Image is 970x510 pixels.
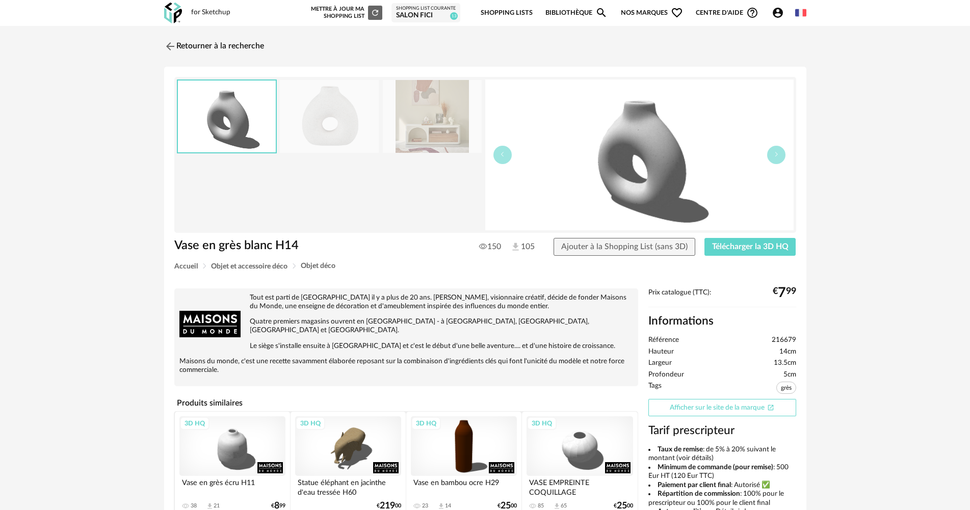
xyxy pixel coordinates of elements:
[396,6,456,20] a: Shopping List courante Salon FICI 13
[795,7,806,18] img: fr
[296,417,325,430] div: 3D HQ
[179,476,285,496] div: Vase en grès écru H11
[648,490,796,507] li: : 100% pour le prescripteur ou 100% pour le client final
[648,463,796,481] li: : 500 Eur HT (120 Eur TTC)
[179,342,633,351] p: Le siège s'installe ensuite à [GEOGRAPHIC_DATA] et c'est le début d'une belle aventure.... et d'u...
[696,7,758,19] span: Centre d'aideHelp Circle Outline icon
[783,370,796,380] span: 5cm
[396,11,456,20] div: Salon FICI
[648,423,796,438] h3: Tarif prescripteur
[214,502,220,509] div: 21
[445,502,451,509] div: 14
[776,382,796,394] span: grès
[746,7,758,19] span: Help Circle Outline icon
[648,359,672,368] span: Largeur
[211,263,287,270] span: Objet et accessoire déco
[485,79,794,230] img: thumbnail.png
[553,502,561,510] span: Download icon
[561,243,688,251] span: Ajouter à la Shopping List (sans 3D)
[712,243,789,251] span: Télécharger la 3D HQ
[309,6,382,20] div: Mettre à jour ma Shopping List
[704,238,796,256] button: Télécharger la 3D HQ
[595,7,608,19] span: Magnify icon
[481,1,533,25] a: Shopping Lists
[179,293,633,311] p: Tout est parti de [GEOGRAPHIC_DATA] il y a plus de 20 ans. [PERSON_NAME], visionnaire créatif, dé...
[774,359,796,368] span: 13.5cm
[180,417,209,430] div: 3D HQ
[191,8,230,17] div: for Sketchup
[767,404,774,411] span: Open In New icon
[772,7,784,19] span: Account Circle icon
[554,238,695,256] button: Ajouter à la Shopping List (sans 3D)
[437,502,445,510] span: Download icon
[450,12,458,20] span: 13
[621,1,683,25] span: Nos marques
[648,370,684,380] span: Profondeur
[772,336,796,345] span: 216679
[383,80,482,153] img: vase-en-gres-blanc-h14-1000-14-35-216679_9.jpg
[648,288,796,307] div: Prix catalogue (TTC):
[164,40,176,52] img: svg+xml;base64,PHN2ZyB3aWR0aD0iMjQiIGhlaWdodD0iMjQiIHZpZXdCb3g9IjAgMCAyNCAyNCIgZmlsbD0ibm9uZSIgeG...
[527,417,557,430] div: 3D HQ
[648,314,796,329] h2: Informations
[174,238,428,254] h1: Vase en grès blanc H14
[648,445,796,463] li: : de 5% à 20% suivant le montant (voir détails)
[271,502,285,509] div: € 99
[527,476,633,496] div: VASE EMPREINTE COQUILLAGE
[648,399,796,417] a: Afficher sur le site de la marqueOpen In New icon
[191,502,197,509] div: 38
[422,502,428,509] div: 23
[179,317,633,335] p: Quatre premiers magasins ouvrent en [GEOGRAPHIC_DATA] - à [GEOGRAPHIC_DATA], [GEOGRAPHIC_DATA], [...
[658,464,773,471] b: Minimum de commande (pour remise)
[174,395,638,411] h4: Produits similaires
[773,289,796,297] div: € 99
[778,289,786,297] span: 7
[561,502,567,509] div: 65
[510,241,521,252] img: Téléchargements
[658,490,740,497] b: Répartition de commission
[377,502,401,509] div: € 00
[510,241,535,253] span: 105
[648,347,674,357] span: Hauteur
[295,476,401,496] div: Statue éléphant en jacinthe d'eau tressée H60
[274,502,279,509] span: 8
[164,35,264,58] a: Retourner à la recherche
[658,481,731,489] b: Paiement par client final
[301,262,335,270] span: Objet déco
[479,241,501,252] span: 150
[545,1,608,25] a: BibliothèqueMagnify icon
[648,481,796,490] li: : Autorisé ✅
[648,336,679,345] span: Référence
[179,357,633,374] p: Maisons du monde, c'est une recette savamment élaborée reposant sur la combinaison d'ingrédients ...
[174,263,198,270] span: Accueil
[411,417,441,430] div: 3D HQ
[538,502,544,509] div: 85
[772,7,789,19] span: Account Circle icon
[371,10,380,15] span: Refresh icon
[648,382,662,396] span: Tags
[174,262,796,270] div: Breadcrumb
[179,293,241,355] img: brand logo
[164,3,182,23] img: OXP
[671,7,683,19] span: Heart Outline icon
[497,502,517,509] div: € 00
[658,446,703,453] b: Taux de remise
[779,347,796,357] span: 14cm
[206,502,214,510] span: Download icon
[380,502,395,509] span: 219
[178,80,276,152] img: thumbnail.png
[614,502,633,509] div: € 00
[280,80,379,153] img: vase-en-gres-blanc-h14-1000-14-35-216679_1.jpg
[396,6,456,12] div: Shopping List courante
[411,476,517,496] div: Vase en bambou ocre H29
[501,502,511,509] span: 25
[617,502,627,509] span: 25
